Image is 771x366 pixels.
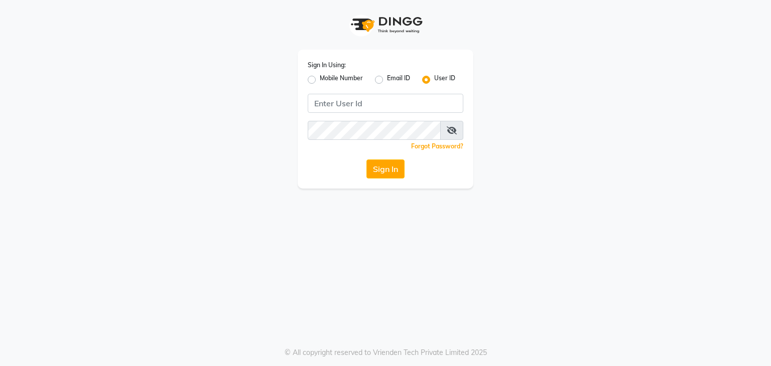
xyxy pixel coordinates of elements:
[345,10,426,40] img: logo1.svg
[411,142,463,150] a: Forgot Password?
[434,74,455,86] label: User ID
[387,74,410,86] label: Email ID
[308,61,346,70] label: Sign In Using:
[308,94,463,113] input: Username
[366,159,405,178] button: Sign In
[320,74,363,86] label: Mobile Number
[308,121,441,140] input: Username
